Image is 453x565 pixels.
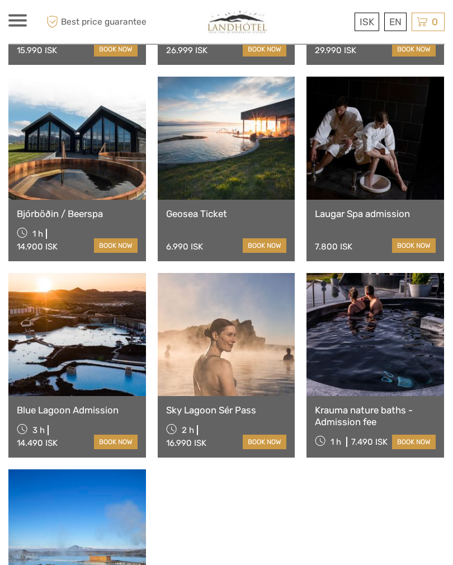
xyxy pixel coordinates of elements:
[166,242,203,252] div: 6.990 ISK
[17,439,58,449] div: 14.490 ISK
[166,46,207,56] div: 26.999 ISK
[360,16,374,27] span: ISK
[94,239,138,253] a: book now
[17,242,58,252] div: 14.900 ISK
[430,16,440,27] span: 0
[392,43,436,57] a: book now
[32,229,43,239] span: 1 h
[392,239,436,253] a: book now
[315,46,356,56] div: 29.990 ISK
[315,209,436,220] a: Laugar Spa admission
[243,435,286,450] a: book now
[166,405,287,416] a: Sky Lagoon Sér Pass
[17,46,57,56] div: 15.990 ISK
[94,43,138,57] a: book now
[243,239,286,253] a: book now
[166,439,206,449] div: 16.990 ISK
[32,426,45,436] span: 3 h
[17,405,138,416] a: Blue Lagoon Admission
[182,426,194,436] span: 2 h
[384,13,407,31] div: EN
[331,437,341,448] span: 1 h
[94,435,138,450] a: book now
[315,242,352,252] div: 7.800 ISK
[17,209,138,220] a: Bjórböðin / Beerspa
[243,43,286,57] a: book now
[392,435,436,450] a: book now
[166,209,287,220] a: Geosea Ticket
[199,8,276,36] img: 794-4d1e71b2-5dd0-4a39-8cc1-b0db556bc61e_logo_small.jpg
[351,437,388,448] div: 7.490 ISK
[44,13,147,31] span: Best price guarantee
[315,405,436,428] a: Krauma nature baths - Admission fee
